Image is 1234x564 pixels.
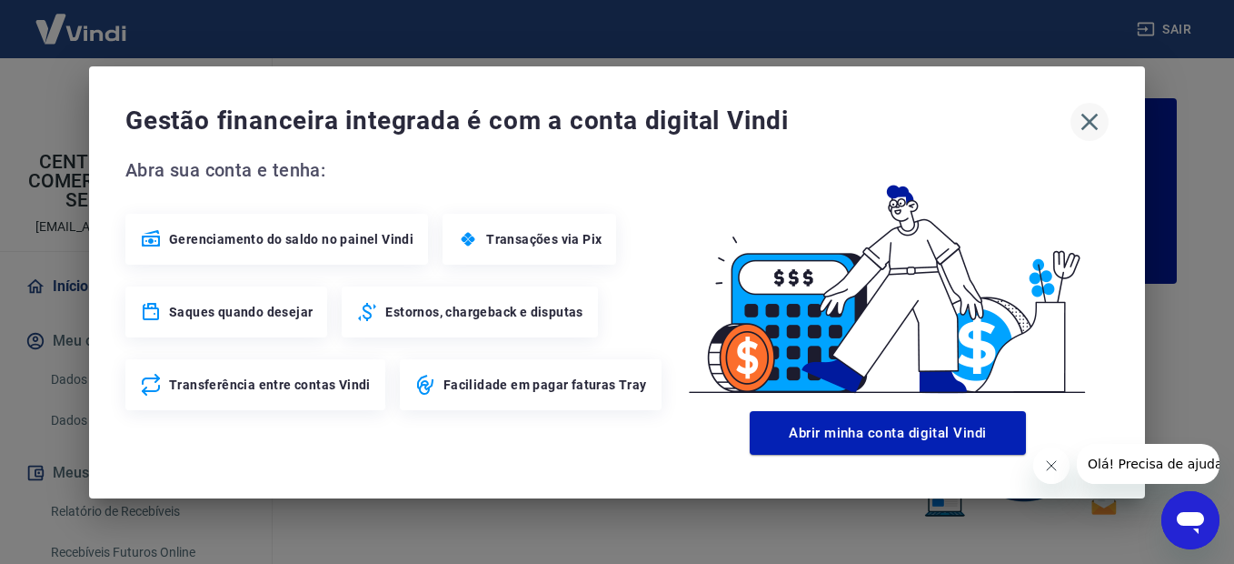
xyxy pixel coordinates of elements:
[11,13,153,27] span: Olá! Precisa de ajuda?
[169,376,371,394] span: Transferência entre contas Vindi
[486,230,602,248] span: Transações via Pix
[125,103,1070,139] span: Gestão financeira integrada é com a conta digital Vindi
[1161,491,1219,549] iframe: Button to launch messaging window
[169,303,313,321] span: Saques quando desejar
[385,303,582,321] span: Estornos, chargeback e disputas
[125,156,667,185] span: Abra sua conta e tenha:
[750,411,1026,455] button: Abrir minha conta digital Vindi
[667,156,1109,404] img: Good Billing
[169,230,413,248] span: Gerenciamento do saldo no painel Vindi
[443,376,647,394] span: Facilidade em pagar faturas Tray
[1077,444,1219,484] iframe: Message from company
[1033,448,1070,484] iframe: Close message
